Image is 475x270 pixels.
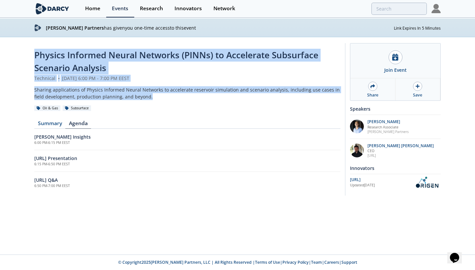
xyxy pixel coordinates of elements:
[34,155,340,162] h6: [URL] Presentation
[85,6,100,11] div: Home
[34,121,65,129] a: Summary
[350,144,364,157] img: 20112e9a-1f67-404a-878c-a26f1c79f5da
[34,176,340,183] h6: [URL] Q&A
[34,183,340,189] h5: 6:50 PM - 7:00 PM EEST
[34,105,60,111] div: Oil & Gas
[371,3,427,15] input: Advanced Search
[367,148,434,153] p: CEO
[174,6,202,11] div: Innovators
[9,259,466,265] p: © Copyright 2025 [PERSON_NAME] Partners, LLC | All Rights Reserved | | | | |
[367,129,409,134] p: [PERSON_NAME] Partners
[282,259,309,265] a: Privacy Policy
[350,183,413,188] div: Updated [DATE]
[57,75,61,81] span: •
[46,24,394,31] p: has given you one-time access to this event
[367,92,378,98] div: Share
[34,75,340,82] div: Technical [DATE] 6:00 PM - 7:00 PM EEST
[413,92,422,98] div: Save
[34,133,340,140] h6: [PERSON_NAME] Insights
[34,86,340,100] div: Sharing applications of Physics Informed Neural Networks to accelerate reservoir simulation and s...
[367,153,434,158] p: [URL]
[431,4,441,13] img: Profile
[34,162,340,167] h5: 6:15 PM - 6:50 PM EEST
[140,6,163,11] div: Research
[350,103,441,115] div: Speakers
[34,140,340,146] h5: 6:00 PM - 6:15 PM EEST
[324,259,339,265] a: Careers
[367,144,434,148] p: [PERSON_NAME] [PERSON_NAME]
[341,259,357,265] a: Support
[112,6,128,11] div: Events
[34,49,318,74] span: Physics Informed Neural Networks (PINNs) to Accelerate Subsurface Scenario Analysis
[46,25,104,31] strong: [PERSON_NAME] Partners
[394,24,441,31] div: Link Expires In 5 Minutes
[384,67,407,73] div: Join Event
[350,120,364,133] img: 1EXUV5ipS3aUf9wnAL7U
[350,177,413,183] div: [URL]
[413,176,441,188] img: OriGen.AI
[367,120,409,124] p: [PERSON_NAME]
[63,105,91,111] div: Subsurface
[65,121,91,129] a: Agenda
[213,6,235,11] div: Network
[255,259,280,265] a: Terms of Use
[447,244,468,263] iframe: chat widget
[367,125,409,129] p: Research Associate
[34,3,70,14] img: logo-wide.svg
[311,259,322,265] a: Team
[34,24,41,31] img: darcy-logo.svg
[350,162,441,174] div: Innovators
[350,176,441,188] a: [URL] Updated[DATE] OriGen.AI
